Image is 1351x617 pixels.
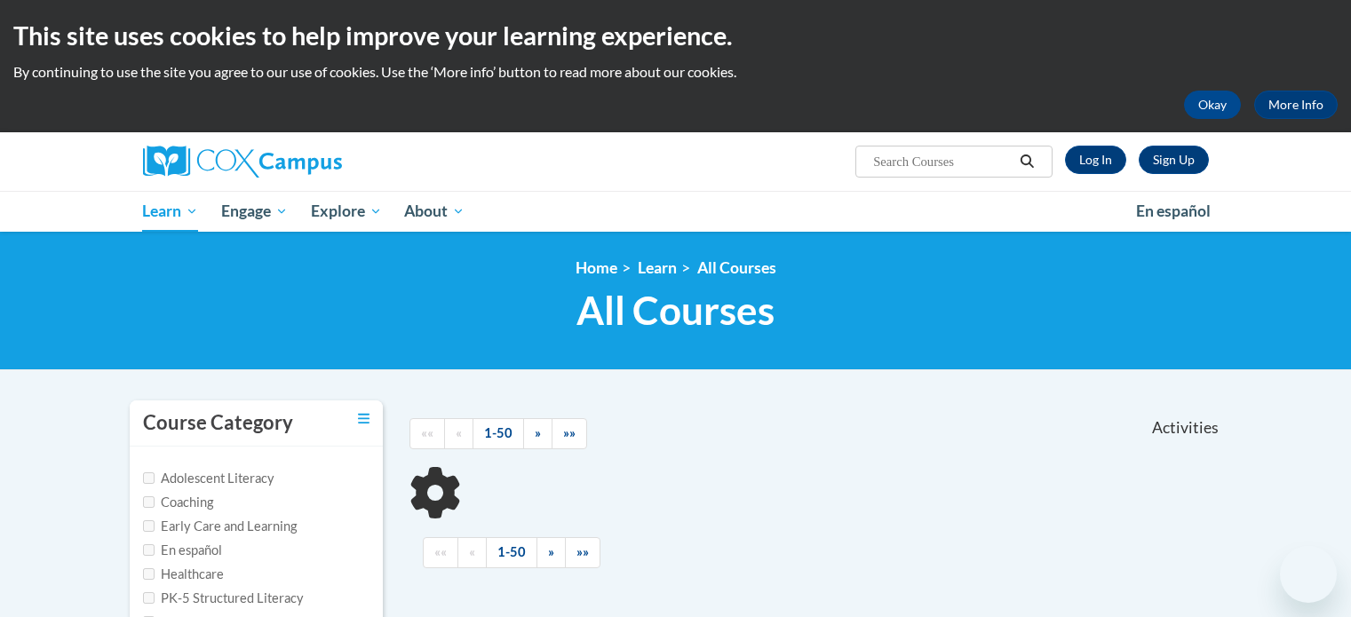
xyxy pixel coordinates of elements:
label: PK-5 Structured Literacy [143,589,304,608]
img: Cox Campus [143,146,342,178]
a: Toggle collapse [358,409,370,429]
span: « [456,425,462,440]
a: Next [523,418,552,449]
input: Checkbox for Options [143,520,155,532]
iframe: Button to launch messaging window [1280,546,1337,603]
span: »» [563,425,576,440]
a: Register [1139,146,1209,174]
input: Checkbox for Options [143,472,155,484]
span: « [469,544,475,559]
span: » [535,425,541,440]
input: Checkbox for Options [143,544,155,556]
button: Search [1013,151,1040,172]
a: Learn [131,191,211,232]
label: Coaching [143,493,213,512]
label: Early Care and Learning [143,517,297,536]
span: «« [434,544,447,559]
a: 1-50 [486,537,537,568]
input: Checkbox for Options [143,496,155,508]
div: Main menu [116,191,1236,232]
a: All Courses [697,258,776,277]
a: Next [536,537,566,568]
span: About [404,201,465,222]
a: Explore [299,191,393,232]
input: Checkbox for Options [143,592,155,604]
button: Okay [1184,91,1241,119]
a: Log In [1065,146,1126,174]
a: Begining [409,418,445,449]
span: Activities [1152,418,1219,438]
p: By continuing to use the site you agree to our use of cookies. Use the ‘More info’ button to read... [13,62,1338,82]
a: More Info [1254,91,1338,119]
span: «« [421,425,433,440]
a: End [565,537,600,568]
a: 1-50 [473,418,524,449]
a: En español [1125,193,1222,230]
input: Checkbox for Options [143,568,155,580]
h3: Course Category [143,409,293,437]
span: Engage [221,201,288,222]
label: Adolescent Literacy [143,469,274,488]
span: All Courses [576,287,775,334]
a: End [552,418,587,449]
h2: This site uses cookies to help improve your learning experience. [13,18,1338,53]
a: Learn [638,258,677,277]
label: Healthcare [143,565,224,584]
a: Home [576,258,617,277]
a: About [393,191,476,232]
span: Explore [311,201,382,222]
a: Cox Campus [143,146,481,178]
a: Engage [210,191,299,232]
span: »» [576,544,589,559]
label: En español [143,541,222,560]
a: Previous [457,537,487,568]
input: Search Courses [871,151,1013,172]
span: En español [1136,202,1211,220]
a: Previous [444,418,473,449]
span: Learn [142,201,198,222]
a: Begining [423,537,458,568]
span: » [548,544,554,559]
